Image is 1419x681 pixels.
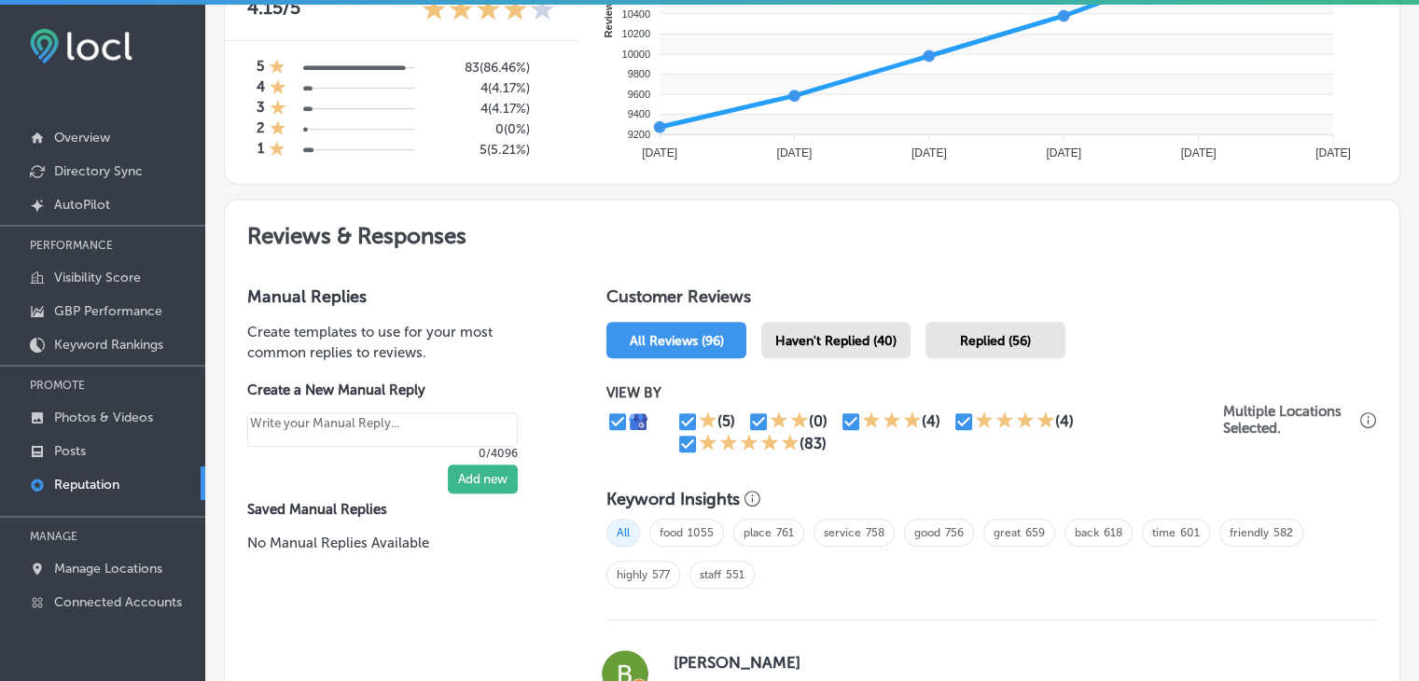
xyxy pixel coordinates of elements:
[441,101,530,117] h5: 4 ( 4.17% )
[257,140,264,160] h4: 1
[54,130,110,146] p: Overview
[247,447,518,460] p: 0/4096
[30,29,132,63] img: fda3e92497d09a02dc62c9cd864e3231.png
[800,435,827,452] div: (83)
[1223,403,1356,437] p: Multiple Locations Selected.
[945,526,964,539] a: 756
[247,412,518,448] textarea: Create your Quick Reply
[1152,526,1176,539] a: time
[1104,526,1122,539] a: 618
[688,526,714,539] a: 1055
[270,99,286,119] div: 1 Star
[247,501,547,518] label: Saved Manual Replies
[617,568,647,581] a: highly
[866,526,884,539] a: 758
[630,333,724,349] span: All Reviews (96)
[54,477,119,493] p: Reputation
[717,412,735,430] div: (5)
[700,568,721,581] a: staff
[1075,526,1099,539] a: back
[627,89,649,100] tspan: 9600
[726,568,744,581] a: 551
[30,30,45,45] img: logo_orange.svg
[744,526,772,539] a: place
[660,526,683,539] a: food
[71,110,167,122] div: Domain Overview
[206,110,314,122] div: Keywords by Traffic
[257,119,265,140] h4: 2
[1025,526,1045,539] a: 659
[770,410,809,433] div: 2 Stars
[257,78,265,99] h4: 4
[1315,146,1351,160] tspan: [DATE]
[52,30,91,45] div: v 4.0.25
[257,99,265,119] h4: 3
[975,410,1055,433] div: 4 Stars
[621,28,650,39] tspan: 10200
[914,526,940,539] a: good
[54,443,86,459] p: Posts
[776,146,812,160] tspan: [DATE]
[642,146,677,160] tspan: [DATE]
[606,384,1223,401] p: VIEW BY
[1046,146,1081,160] tspan: [DATE]
[247,286,547,307] h3: Manual Replies
[54,197,110,213] p: AutoPilot
[674,653,1347,672] label: [PERSON_NAME]
[50,108,65,123] img: tab_domain_overview_orange.svg
[448,465,518,493] button: Add new
[627,68,649,79] tspan: 9800
[627,129,649,140] tspan: 9200
[225,200,1399,264] h2: Reviews & Responses
[54,561,162,577] p: Manage Locations
[606,489,740,509] h3: Keyword Insights
[776,526,794,539] a: 761
[1055,412,1074,430] div: (4)
[441,60,530,76] h5: 83 ( 86.46% )
[911,146,947,160] tspan: [DATE]
[960,333,1031,349] span: Replied (56)
[30,49,45,63] img: website_grey.svg
[54,594,182,610] p: Connected Accounts
[699,410,717,433] div: 1 Star
[247,533,547,553] p: No Manual Replies Available
[699,433,800,455] div: 5 Stars
[1230,526,1269,539] a: friendly
[49,49,205,63] div: Domain: [DOMAIN_NAME]
[54,337,163,353] p: Keyword Rankings
[270,78,286,99] div: 1 Star
[441,121,530,137] h5: 0 ( 0% )
[775,333,897,349] span: Haven't Replied (40)
[247,322,547,363] p: Create templates to use for your most common replies to reviews.
[994,526,1021,539] a: great
[621,48,650,59] tspan: 10000
[441,142,530,158] h5: 5 ( 5.21% )
[269,58,285,78] div: 1 Star
[269,140,285,160] div: 1 Star
[1273,526,1293,539] a: 582
[1180,146,1216,160] tspan: [DATE]
[54,303,162,319] p: GBP Performance
[54,270,141,285] p: Visibility Score
[257,58,264,78] h4: 5
[652,568,670,581] a: 577
[922,412,940,430] div: (4)
[270,119,286,140] div: 1 Star
[809,412,828,430] div: (0)
[54,410,153,425] p: Photos & Videos
[606,286,1377,314] h1: Customer Reviews
[186,108,201,123] img: tab_keywords_by_traffic_grey.svg
[441,80,530,96] h5: 4 ( 4.17% )
[824,526,861,539] a: service
[54,163,143,179] p: Directory Sync
[247,382,518,398] label: Create a New Manual Reply
[862,410,922,433] div: 3 Stars
[627,108,649,119] tspan: 9400
[621,7,650,19] tspan: 10400
[606,519,640,547] span: All
[1180,526,1200,539] a: 601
